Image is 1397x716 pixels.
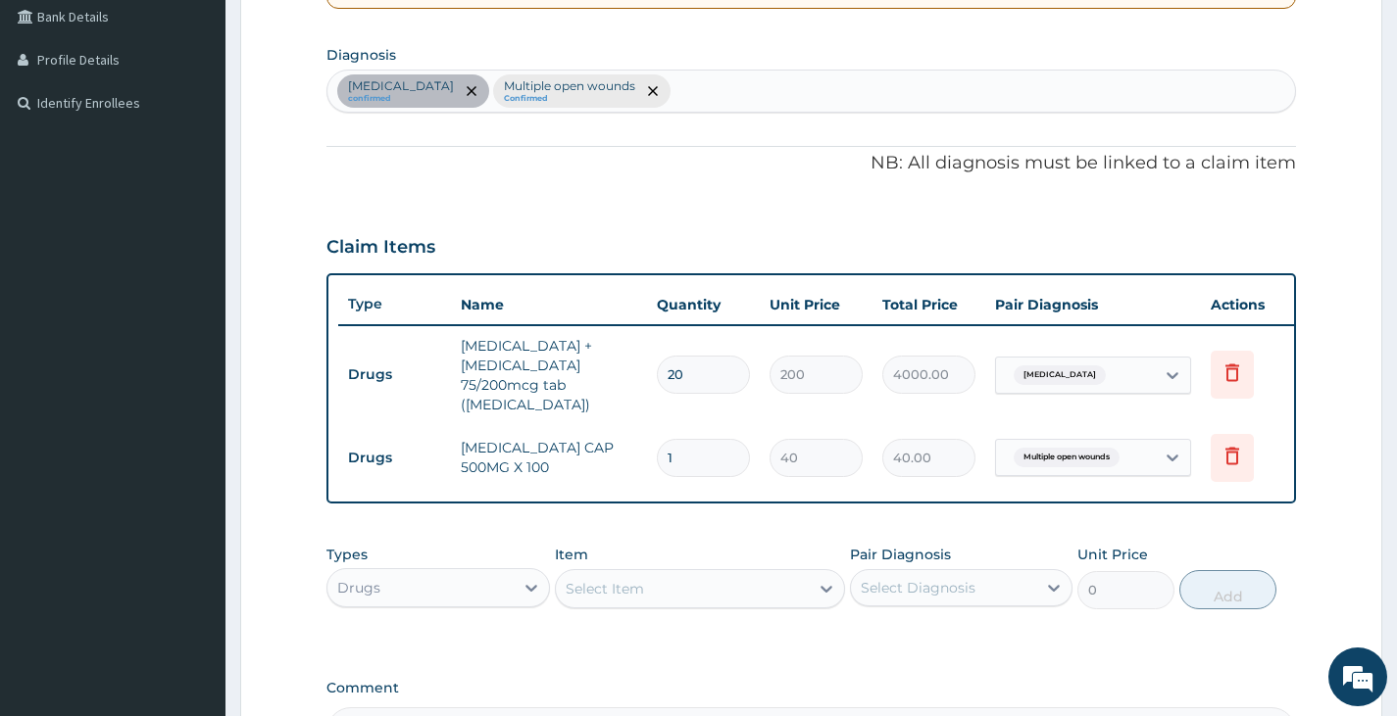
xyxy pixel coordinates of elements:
div: Select Item [566,579,644,598]
small: confirmed [348,94,454,104]
div: Drugs [337,578,380,597]
td: [MEDICAL_DATA] + [MEDICAL_DATA] 75/200mcg tab ([MEDICAL_DATA]) [451,326,647,424]
th: Unit Price [760,285,873,324]
th: Actions [1201,285,1299,324]
span: We're online! [114,226,271,424]
div: Minimize live chat window [322,10,369,57]
span: remove selection option [644,82,662,100]
td: [MEDICAL_DATA] CAP 500MG X 100 [451,428,647,487]
td: Drugs [338,440,451,476]
label: Diagnosis [326,45,396,65]
label: Pair Diagnosis [850,545,951,564]
img: d_794563401_company_1708531726252_794563401 [36,98,79,147]
th: Quantity [647,285,760,324]
p: NB: All diagnosis must be linked to a claim item [326,151,1296,176]
span: remove selection option [463,82,480,100]
h3: Claim Items [326,237,435,259]
label: Comment [326,680,1296,696]
small: Confirmed [504,94,635,104]
div: Chat with us now [102,110,329,135]
th: Type [338,286,451,322]
label: Unit Price [1077,545,1148,564]
label: Item [555,545,588,564]
th: Pair Diagnosis [985,285,1201,324]
th: Total Price [873,285,985,324]
button: Add [1179,570,1276,609]
label: Types [326,547,368,563]
span: Multiple open wounds [1014,448,1120,467]
th: Name [451,285,647,324]
p: [MEDICAL_DATA] [348,78,454,94]
p: Multiple open wounds [504,78,635,94]
textarea: Type your message and hit 'Enter' [10,494,374,562]
td: Drugs [338,357,451,393]
div: Select Diagnosis [861,578,975,597]
span: [MEDICAL_DATA] [1014,365,1106,385]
